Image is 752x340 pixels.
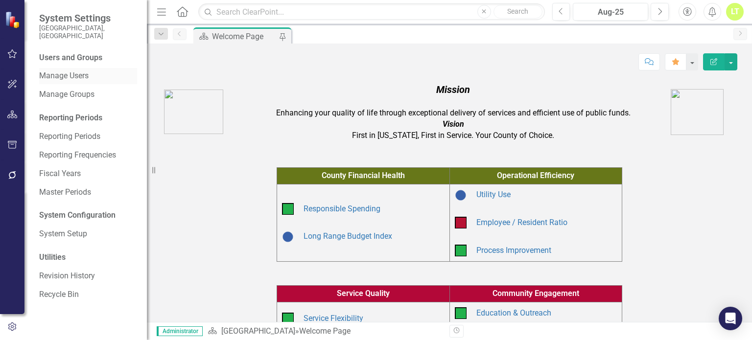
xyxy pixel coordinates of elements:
a: Manage Users [39,70,137,82]
div: Reporting Periods [39,113,137,124]
div: System Configuration [39,210,137,221]
span: Administrator [157,326,203,336]
button: LT [726,3,744,21]
img: Baselining [282,231,294,243]
div: Welcome Page [212,30,277,43]
td: Enhancing your quality of life through exceptional delivery of services and efficient use of publ... [238,80,668,144]
a: Long Range Budget Index [304,231,392,241]
span: Service Quality [337,289,390,298]
div: Welcome Page [299,326,351,336]
a: Utility Use [476,190,511,199]
button: Search [493,5,542,19]
span: Operational Efficiency [497,171,574,180]
em: Mission [436,84,470,95]
a: Process Improvement [476,246,551,255]
img: On Target [455,307,467,319]
div: Aug-25 [576,6,645,18]
a: Revision History [39,271,137,282]
span: County Financial Health [322,171,405,180]
img: ClearPoint Strategy [5,11,22,28]
a: Education & Outreach [476,308,551,317]
img: AA%20logo.png [671,89,724,135]
a: Master Periods [39,187,137,198]
a: [GEOGRAPHIC_DATA] [221,326,295,336]
img: On Target [282,313,294,324]
img: Baselining [455,189,467,201]
input: Search ClearPoint... [198,3,544,21]
a: Recycle Bin [39,289,137,300]
div: Users and Groups [39,52,137,64]
a: Responsible Spending [304,204,380,213]
a: Employee / Resident Ratio [476,218,567,227]
div: » [208,326,442,337]
em: Vision [443,119,464,129]
img: On Target [282,203,294,215]
a: Manage Groups [39,89,137,100]
div: Utilities [39,252,137,263]
span: Community Engagement [493,289,579,298]
a: System Setup [39,228,137,240]
div: Open Intercom Messenger [719,307,742,330]
small: [GEOGRAPHIC_DATA], [GEOGRAPHIC_DATA] [39,24,137,40]
a: Fiscal Years [39,168,137,180]
a: Reporting Periods [39,131,137,142]
span: System Settings [39,12,137,24]
img: AC_Logo.png [164,90,223,134]
span: Search [507,7,528,15]
img: Below Plan [455,217,467,228]
button: Aug-25 [573,3,648,21]
a: Service Flexibility [304,314,363,323]
a: Reporting Frequencies [39,150,137,161]
img: On Target [455,245,467,256]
